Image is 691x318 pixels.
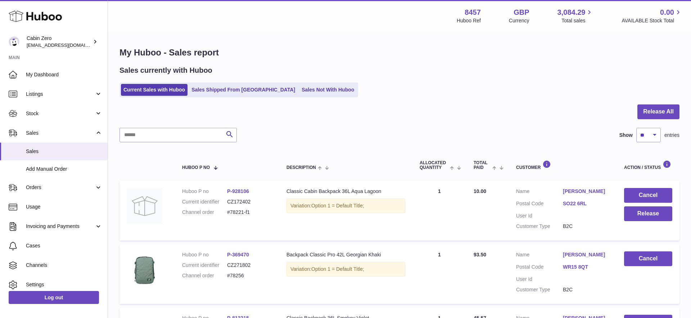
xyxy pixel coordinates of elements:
a: Current Sales with Huboo [121,84,188,96]
dt: Current identifier [182,198,227,205]
span: Settings [26,281,102,288]
span: ALLOCATED Quantity [420,161,448,170]
button: Release [624,206,672,221]
div: Huboo Ref [457,17,481,24]
span: 0.00 [660,8,674,17]
div: Variation: [286,262,405,277]
dt: Huboo P no [182,188,227,195]
span: Invoicing and Payments [26,223,95,230]
span: Stock [26,110,95,117]
span: Description [286,165,316,170]
a: SO22 6RL [563,200,610,207]
span: Total sales [561,17,593,24]
div: Cabin Zero [27,35,91,49]
dt: Channel order [182,272,227,279]
dt: Channel order [182,209,227,216]
span: Listings [26,91,95,98]
span: Usage [26,203,102,210]
dt: User Id [516,276,563,283]
dd: B2C [563,223,610,230]
button: Release All [637,104,679,119]
div: Backpack Classic Pro 42L Georgian Khaki [286,251,405,258]
div: Customer [516,160,610,170]
span: Orders [26,184,95,191]
span: Cases [26,242,102,249]
div: Classic Cabin Backpack 36L Aqua Lagoon [286,188,405,195]
dd: #78256 [227,272,272,279]
a: 0.00 AVAILABLE Stock Total [622,8,682,24]
img: no-photo.jpg [127,188,163,224]
span: Sales [26,130,95,136]
span: My Dashboard [26,71,102,78]
dd: B2C [563,286,610,293]
div: Action / Status [624,160,672,170]
a: [PERSON_NAME] [563,251,610,258]
dt: Customer Type [516,286,563,293]
dd: CZ172402 [227,198,272,205]
dt: Postal Code [516,200,563,209]
dt: Name [516,251,563,260]
span: 3,084.29 [557,8,586,17]
label: Show [619,132,633,139]
a: Log out [9,291,99,304]
dt: Huboo P no [182,251,227,258]
span: Huboo P no [182,165,210,170]
td: 1 [412,244,466,304]
a: P-369470 [227,252,249,257]
a: [PERSON_NAME] [563,188,610,195]
dd: #78221-f1 [227,209,272,216]
button: Cancel [624,251,672,266]
dd: CZ271802 [227,262,272,269]
img: huboo@cabinzero.com [9,36,19,47]
div: Variation: [286,198,405,213]
div: Currency [509,17,529,24]
a: Sales Shipped From [GEOGRAPHIC_DATA] [189,84,298,96]
h2: Sales currently with Huboo [119,66,212,75]
span: Option 1 = Default Title; [311,266,364,272]
dt: Postal Code [516,264,563,272]
dt: Customer Type [516,223,563,230]
a: WR15 8QT [563,264,610,270]
td: 1 [412,181,466,241]
span: AVAILABLE Stock Total [622,17,682,24]
span: entries [664,132,679,139]
img: cabinzero-classic-pro-georgian-khaki.jpg [127,251,163,287]
h1: My Huboo - Sales report [119,47,679,58]
span: Sales [26,148,102,155]
strong: 8457 [465,8,481,17]
strong: GBP [514,8,529,17]
dt: Name [516,188,563,197]
a: P-928106 [227,188,249,194]
button: Cancel [624,188,672,203]
dt: User Id [516,212,563,219]
a: Sales Not With Huboo [299,84,357,96]
span: Total paid [474,161,491,170]
span: [EMAIL_ADDRESS][DOMAIN_NAME] [27,42,106,48]
span: 93.50 [474,252,486,257]
dt: Current identifier [182,262,227,269]
span: Add Manual Order [26,166,102,173]
span: Option 1 = Default Title; [311,203,364,209]
span: Channels [26,262,102,269]
span: 10.00 [474,188,486,194]
a: 3,084.29 Total sales [557,8,594,24]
